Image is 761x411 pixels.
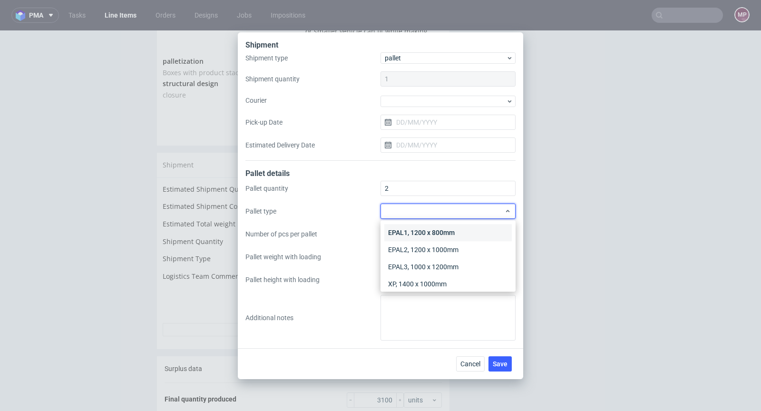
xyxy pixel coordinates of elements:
[245,40,516,52] div: Shipment
[163,170,300,188] td: Estimated Shipment Cost
[157,122,449,147] div: Shipment
[245,168,516,181] div: Pallet details
[245,252,380,262] label: Pallet weight with loading
[305,60,413,69] span: 1 x adhesive strip + peel off string
[245,275,380,284] label: Pallet height with loading
[163,293,444,306] button: Showdetails
[408,365,431,374] span: units
[300,188,444,205] td: Unknown
[163,153,300,171] td: Estimated Shipment Quantity
[380,115,516,130] input: DD/MM/YYYY
[245,117,380,127] label: Pick-up Date
[163,240,300,262] td: Logistics Team Comment
[456,356,485,372] button: Cancel
[245,313,380,323] label: Additional notes
[392,265,444,278] button: Update
[163,48,303,59] td: structural design
[384,275,512,293] div: XP, 1400 x 1000mm
[245,184,380,193] label: Pallet quantity
[380,137,516,153] input: DD/MM/YYYY
[300,223,444,240] td: package
[165,365,236,372] span: Final quantity produced
[384,224,512,241] div: EPAL1, 1200 x 800mm
[488,356,512,372] button: Save
[387,79,438,93] button: Send to QMS
[245,74,380,84] label: Shipment quantity
[245,206,380,216] label: Pallet type
[163,188,300,205] td: Estimated Total weight
[165,334,202,342] span: Surplus data
[245,229,380,239] label: Number of pcs per pallet
[278,76,335,97] a: Download PDF
[163,37,303,48] td: Boxes with product stacked on pallets
[163,205,300,223] td: Shipment Quantity
[163,25,303,37] td: palletization
[385,53,506,63] span: pallet
[384,258,512,275] div: EPAL3, 1000 x 1200mm
[380,128,444,141] button: Manage shipments
[245,96,380,105] label: Courier
[163,59,303,70] td: closure
[305,38,314,47] span: No
[384,241,512,258] div: EPAL2, 1200 x 1000mm
[245,53,380,63] label: Shipment type
[245,140,380,150] label: Estimated Delivery Date
[460,361,480,367] span: Cancel
[163,223,300,240] td: Shipment Type
[493,361,507,367] span: Save
[300,205,444,223] td: 1
[335,79,387,93] button: Send to VMA
[300,170,444,188] td: Unknown
[300,153,444,171] td: Unknown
